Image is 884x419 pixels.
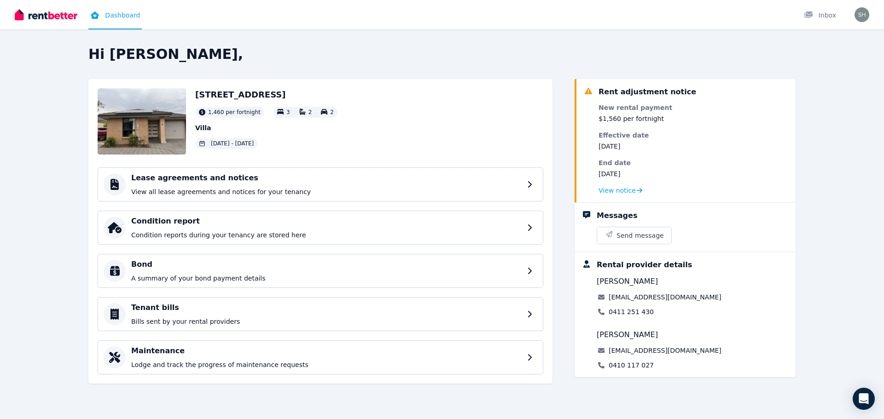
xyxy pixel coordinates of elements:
[597,329,658,340] span: [PERSON_NAME]
[308,109,312,115] span: 2
[131,187,522,196] p: View all lease agreements and notices for your tenancy
[98,88,186,155] img: Property Url
[597,227,671,244] button: Send message
[599,142,672,151] dd: [DATE]
[609,293,721,302] a: [EMAIL_ADDRESS][DOMAIN_NAME]
[195,123,337,132] p: Villa
[286,109,290,115] span: 3
[599,169,672,178] dd: [DATE]
[616,231,664,240] span: Send message
[131,274,522,283] p: A summary of your bond payment details
[599,114,672,123] dd: $1,560 per fortnight
[131,230,522,240] p: Condition reports during your tenancy are stored here
[211,140,254,147] span: [DATE] - [DATE]
[599,158,672,167] dt: End date
[599,131,672,140] dt: Effective date
[330,109,334,115] span: 2
[609,346,721,355] a: [EMAIL_ADDRESS][DOMAIN_NAME]
[597,276,658,287] span: [PERSON_NAME]
[15,8,77,22] img: RentBetter
[208,109,261,116] span: 1,460 per fortnight
[597,210,637,221] div: Messages
[597,259,692,270] div: Rental provider details
[131,302,522,313] h4: Tenant bills
[195,88,337,101] h2: [STREET_ADDRESS]
[609,307,654,316] a: 0411 251 430
[131,360,522,369] p: Lodge and track the progress of maintenance requests
[855,7,869,22] img: Shilpalata Shetty
[599,186,636,195] span: View notice
[599,103,672,112] dt: New rental payment
[131,259,522,270] h4: Bond
[131,345,522,356] h4: Maintenance
[853,388,875,410] div: Open Intercom Messenger
[131,172,522,184] h4: Lease agreements and notices
[88,46,796,63] h2: Hi [PERSON_NAME],
[131,216,522,227] h4: Condition report
[804,11,836,20] div: Inbox
[131,317,522,326] p: Bills sent by your rental providers
[609,361,654,370] a: 0410 117 027
[599,186,642,195] a: View notice
[599,86,696,98] div: Rent adjustment notice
